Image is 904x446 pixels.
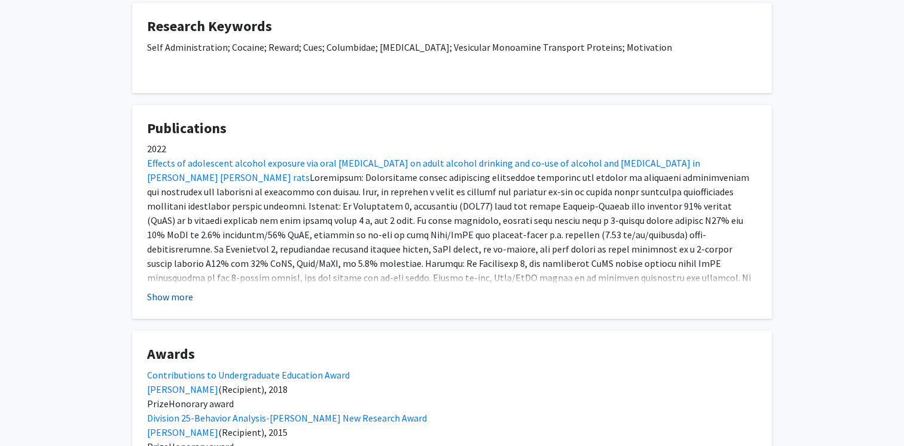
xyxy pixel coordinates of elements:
h4: Awards [147,346,757,363]
a: Effects of adolescent alcohol exposure via oral [MEDICAL_DATA] on adult alcohol drinking and co-u... [147,157,700,183]
div: Self Administration; Cocaine; Reward; Cues; Columbidae; [MEDICAL_DATA]; Vesicular Monoamine Trans... [147,40,757,78]
iframe: Chat [9,392,51,437]
h4: Research Keywords [147,18,757,35]
a: Division 25-Behavior Analysis-[PERSON_NAME] New Research Award [147,412,427,424]
button: Show more [147,290,193,304]
a: Contributions to Undergraduate Education Award [147,369,350,381]
h4: Publications [147,120,757,137]
a: [PERSON_NAME] [147,383,218,395]
a: [PERSON_NAME] [147,426,218,438]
